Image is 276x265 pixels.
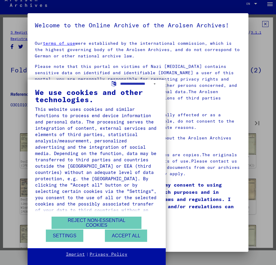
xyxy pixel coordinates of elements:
[46,230,83,242] button: Settings
[90,251,127,257] a: Privacy Policy
[35,106,158,220] div: This website uses cookies and similar functions to process end device information and personal da...
[66,251,85,257] a: Imprint
[105,230,147,242] button: Accept all
[35,89,158,103] div: We use cookies and other technologies.
[52,217,141,229] button: Reject non-essential cookies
